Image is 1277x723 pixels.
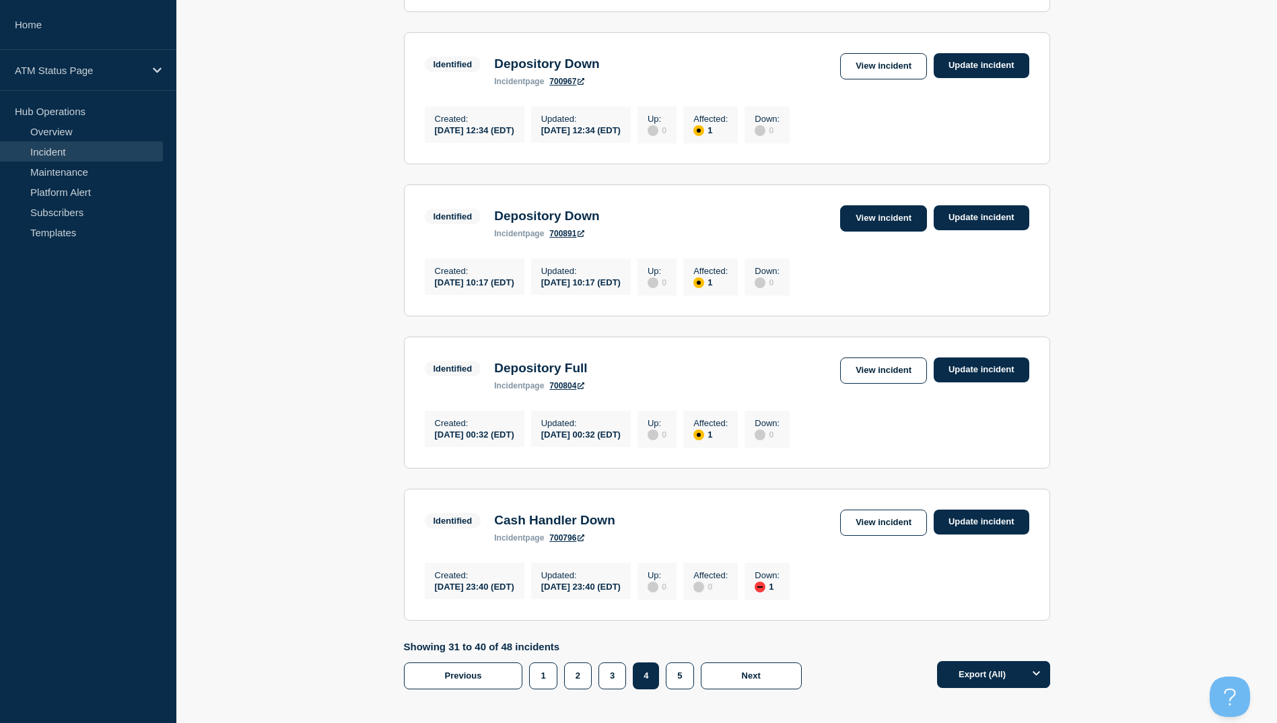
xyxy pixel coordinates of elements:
[693,114,728,124] p: Affected :
[693,276,728,288] div: 1
[755,582,765,592] div: down
[541,124,621,135] div: [DATE] 12:34 (EDT)
[937,661,1050,688] button: Export (All)
[934,53,1029,78] a: Update incident
[1023,661,1050,688] button: Options
[529,662,557,689] button: 1
[755,277,765,288] div: disabled
[648,570,666,580] p: Up :
[494,513,615,528] h3: Cash Handler Down
[693,570,728,580] p: Affected :
[564,662,592,689] button: 2
[755,114,780,124] p: Down :
[494,229,525,238] span: incident
[755,580,780,592] div: 1
[549,381,584,390] a: 700804
[755,266,780,276] p: Down :
[598,662,626,689] button: 3
[755,570,780,580] p: Down :
[445,670,482,681] span: Previous
[404,641,808,652] p: Showing 31 to 40 of 48 incidents
[541,276,621,287] div: [DATE] 10:17 (EDT)
[648,277,658,288] div: disabled
[425,57,481,72] span: Identified
[693,582,704,592] div: disabled
[541,418,621,428] p: Updated :
[693,125,704,136] div: affected
[15,65,144,76] p: ATM Status Page
[541,580,621,592] div: [DATE] 23:40 (EDT)
[1210,677,1250,717] iframe: Help Scout Beacon - Open
[494,77,544,86] p: page
[404,662,523,689] button: Previous
[755,429,765,440] div: disabled
[435,428,514,440] div: [DATE] 00:32 (EDT)
[435,266,514,276] p: Created :
[693,277,704,288] div: affected
[648,276,666,288] div: 0
[425,513,481,528] span: Identified
[541,266,621,276] p: Updated :
[541,114,621,124] p: Updated :
[755,124,780,136] div: 0
[494,57,599,71] h3: Depository Down
[934,510,1029,535] a: Update incident
[435,418,514,428] p: Created :
[648,114,666,124] p: Up :
[934,357,1029,382] a: Update incident
[755,276,780,288] div: 0
[693,124,728,136] div: 1
[494,381,544,390] p: page
[494,533,525,543] span: incident
[435,570,514,580] p: Created :
[494,77,525,86] span: incident
[755,418,780,428] p: Down :
[666,662,693,689] button: 5
[648,125,658,136] div: disabled
[648,428,666,440] div: 0
[435,114,514,124] p: Created :
[494,209,599,223] h3: Depository Down
[549,533,584,543] a: 700796
[693,429,704,440] div: affected
[494,229,544,238] p: page
[435,124,514,135] div: [DATE] 12:34 (EDT)
[435,580,514,592] div: [DATE] 23:40 (EDT)
[840,357,927,384] a: View incident
[840,205,927,232] a: View incident
[425,361,481,376] span: Identified
[934,205,1029,230] a: Update incident
[693,418,728,428] p: Affected :
[435,276,514,287] div: [DATE] 10:17 (EDT)
[648,582,658,592] div: disabled
[648,418,666,428] p: Up :
[633,662,659,689] button: 4
[494,533,544,543] p: page
[648,429,658,440] div: disabled
[648,124,666,136] div: 0
[840,53,927,79] a: View incident
[755,125,765,136] div: disabled
[648,580,666,592] div: 0
[693,428,728,440] div: 1
[494,381,525,390] span: incident
[549,229,584,238] a: 700891
[494,361,587,376] h3: Depository Full
[701,662,802,689] button: Next
[693,580,728,592] div: 0
[541,428,621,440] div: [DATE] 00:32 (EDT)
[541,570,621,580] p: Updated :
[549,77,584,86] a: 700967
[755,428,780,440] div: 0
[648,266,666,276] p: Up :
[742,670,761,681] span: Next
[840,510,927,536] a: View incident
[693,266,728,276] p: Affected :
[425,209,481,224] span: Identified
